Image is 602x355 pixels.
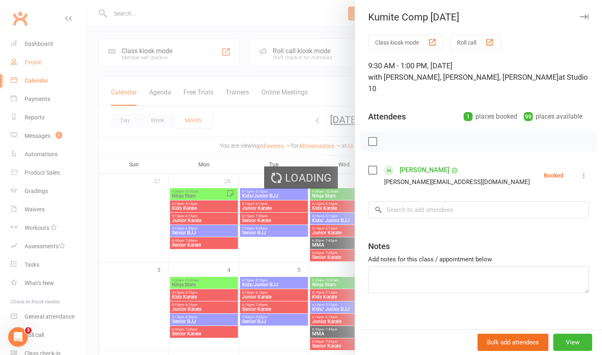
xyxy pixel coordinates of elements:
div: Attendees [368,111,406,122]
div: Notes [368,240,390,252]
div: Kumite Comp [DATE] [355,11,602,23]
a: [PERSON_NAME] [400,164,449,177]
button: Class kiosk mode [368,35,444,50]
div: 9:30 AM - 1:00 PM, [DATE] [368,60,589,94]
div: places booked [464,111,517,122]
button: Roll call [450,35,501,50]
div: Booked [544,173,564,178]
div: 1 [464,112,473,121]
iframe: Intercom live chat [8,327,28,347]
input: Search to add attendees [368,201,589,218]
div: [PERSON_NAME][EMAIL_ADDRESS][DOMAIN_NAME] [384,177,530,187]
button: View [553,334,592,351]
div: places available [524,111,582,122]
span: 3 [25,327,32,334]
div: Add notes for this class / appointment below [368,254,589,264]
button: Bulk add attendees [478,334,548,351]
span: with [PERSON_NAME], [PERSON_NAME], [PERSON_NAME] [368,73,559,81]
div: 99 [524,112,533,121]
